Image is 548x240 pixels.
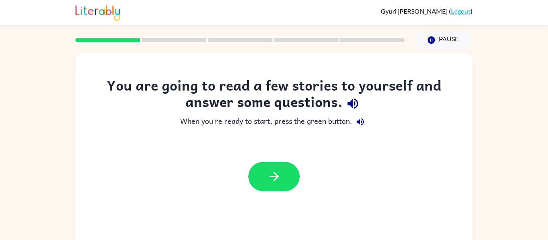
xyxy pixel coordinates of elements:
img: Literably [75,3,120,21]
span: Gyuri [PERSON_NAME] [381,7,449,15]
div: When you're ready to start, press the green button. [91,114,457,130]
a: Logout [451,7,471,15]
div: ( ) [381,7,473,15]
div: You are going to read a few stories to yourself and answer some questions. [91,77,457,114]
button: Pause [414,31,473,49]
